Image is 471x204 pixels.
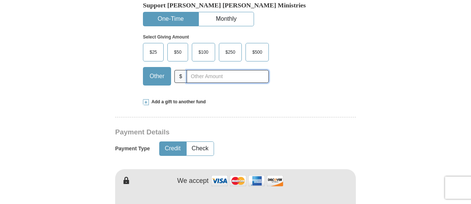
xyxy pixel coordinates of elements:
span: $25 [146,47,161,58]
span: $100 [195,47,212,58]
h4: We accept [177,177,209,185]
span: $ [174,70,187,83]
button: Credit [160,142,186,155]
span: $50 [170,47,185,58]
h5: Payment Type [115,146,150,152]
h5: Support [PERSON_NAME] [PERSON_NAME] Ministries [143,1,328,9]
button: Check [187,142,214,155]
span: $250 [222,47,239,58]
span: $500 [248,47,266,58]
input: Other Amount [187,70,269,83]
img: credit cards accepted [210,173,284,189]
span: Add a gift to another fund [149,99,206,105]
button: One-Time [143,12,198,26]
h3: Payment Details [115,128,304,137]
button: Monthly [199,12,254,26]
strong: Select Giving Amount [143,34,189,40]
span: Other [146,71,168,82]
